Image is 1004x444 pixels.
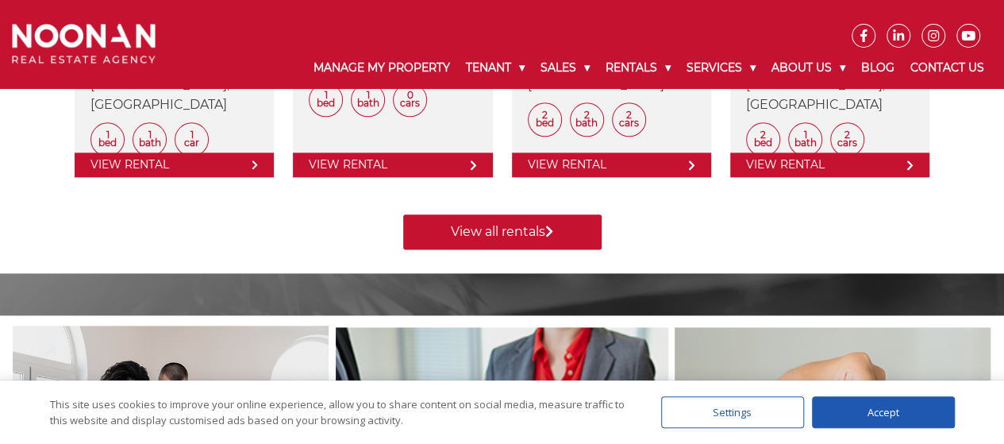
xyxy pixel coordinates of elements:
[764,48,853,88] a: About Us
[458,48,533,88] a: Tenant
[403,214,602,249] a: View all rentals
[533,48,598,88] a: Sales
[812,396,955,428] div: Accept
[661,396,804,428] div: Settings
[679,48,764,88] a: Services
[12,24,156,64] img: Noonan Real Estate Agency
[306,48,458,88] a: Manage My Property
[50,396,629,428] div: This site uses cookies to improve your online experience, allow you to share content on social me...
[598,48,679,88] a: Rentals
[853,48,902,88] a: Blog
[902,48,992,88] a: Contact Us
